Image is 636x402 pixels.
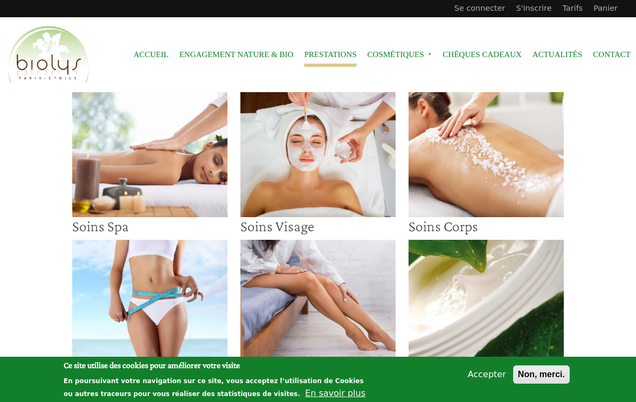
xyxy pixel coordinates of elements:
a: Accueil [134,43,169,67]
img: soins spa institut biolys paris [72,92,227,217]
h3: Soins Corps [409,217,564,235]
button: Accepter [464,368,510,381]
a: Engagement Nature & Bio [179,43,294,67]
span: » [428,52,432,57]
img: Soins visage institut biolys paris [240,92,396,217]
span: Cosmétiques [368,43,432,67]
h3: Soins Visage [240,217,396,235]
img: Soins Corps [409,92,564,217]
button: En savoir plus [305,387,365,400]
img: Epilation [240,240,396,365]
p: En poursuivant votre navigation sur ce site, vous acceptez l’utilisation de Cookies ou autres tra... [64,377,364,398]
img: Accueil [5,24,92,86]
a: Actualités [533,43,583,67]
img: Cosmétiques Naturels & Bio [409,240,564,365]
h3: Soins Spa [72,217,227,235]
img: Soins Minceur [72,240,227,365]
a: Prestations [304,43,356,67]
a: Chèques cadeaux [443,43,522,67]
a: Contact [593,43,631,67]
button: Non, merci. [513,365,570,384]
h2: Ce site utilise des cookies pour améliorer votre visite [64,359,369,371]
